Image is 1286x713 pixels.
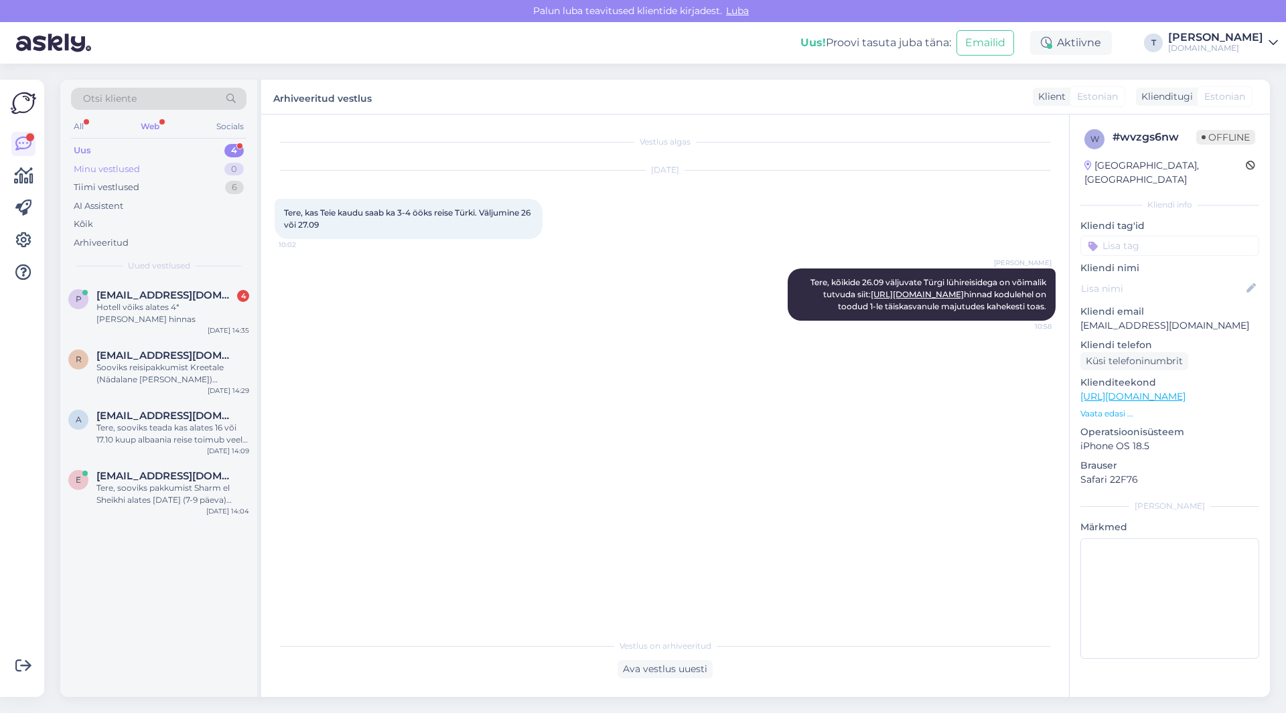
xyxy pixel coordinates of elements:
[810,277,1048,311] span: Tere, kõikide 26.09 väljuvate Türgi lühireisidega on võimalik tutvuda siit: hinnad kodulehel on t...
[11,90,36,116] img: Askly Logo
[74,236,129,250] div: Arhiveeritud
[1136,90,1193,104] div: Klienditugi
[1080,261,1259,275] p: Kliendi nimi
[74,144,91,157] div: Uus
[83,92,137,106] span: Otsi kliente
[214,118,246,135] div: Socials
[275,164,1056,176] div: [DATE]
[96,301,249,325] div: Hotell võiks alates 4* [PERSON_NAME] hinnas
[1080,338,1259,352] p: Kliendi telefon
[1030,31,1112,55] div: Aktiivne
[74,218,93,231] div: Kõik
[138,118,162,135] div: Web
[1080,199,1259,211] div: Kliendi info
[1168,32,1278,54] a: [PERSON_NAME][DOMAIN_NAME]
[1196,130,1255,145] span: Offline
[208,386,249,396] div: [DATE] 14:29
[800,35,951,51] div: Proovi tasuta juba täna:
[224,144,244,157] div: 4
[74,163,140,176] div: Minu vestlused
[1033,90,1066,104] div: Klient
[1080,319,1259,333] p: [EMAIL_ADDRESS][DOMAIN_NAME]
[76,414,82,424] span: a
[279,240,329,250] span: 10:02
[620,640,711,652] span: Vestlus on arhiveeritud
[1168,32,1263,43] div: [PERSON_NAME]
[1204,90,1245,104] span: Estonian
[225,181,244,194] div: 6
[1113,129,1196,145] div: # wvzgs6nw
[96,289,236,301] span: paljakevelyn@gmail.com
[96,422,249,446] div: Tere, sooviks teada kas alates 16 või 17.10 kuup albaania reise toimub veel, kui jah siis on 2 tä...
[1081,281,1244,296] input: Lisa nimi
[722,5,753,17] span: Luba
[1080,425,1259,439] p: Operatsioonisüsteem
[284,208,532,230] span: Tere, kas Teie kaudu saab ka 3-4 ööks reise Türki. Väljumine 26 või 27.09
[76,354,82,364] span: r
[74,181,139,194] div: Tiimi vestlused
[800,36,826,49] b: Uus!
[76,475,81,485] span: e
[1144,33,1163,52] div: T
[74,200,123,213] div: AI Assistent
[224,163,244,176] div: 0
[1168,43,1263,54] div: [DOMAIN_NAME]
[994,258,1052,268] span: [PERSON_NAME]
[1080,352,1188,370] div: Küsi telefoninumbrit
[76,294,82,304] span: p
[275,136,1056,148] div: Vestlus algas
[1080,473,1259,487] p: Safari 22F76
[1084,159,1246,187] div: [GEOGRAPHIC_DATA], [GEOGRAPHIC_DATA]
[96,410,236,422] span: afanasjevamarika@gmail.com
[1080,500,1259,512] div: [PERSON_NAME]
[1080,459,1259,473] p: Brauser
[71,118,86,135] div: All
[273,88,372,106] label: Arhiveeritud vestlus
[208,325,249,335] div: [DATE] 14:35
[237,290,249,302] div: 4
[96,349,236,362] span: rinka27@hotmail.com
[1080,520,1259,534] p: Märkmed
[96,482,249,506] div: Tere, sooviks pakkumist Sharm el Sheikhi alates [DATE] (7-9 päeva) [PERSON_NAME] inimesele kõik h...
[871,289,964,299] a: [URL][DOMAIN_NAME]
[956,30,1014,56] button: Emailid
[1080,305,1259,319] p: Kliendi email
[1090,134,1099,144] span: w
[1080,376,1259,390] p: Klienditeekond
[1080,439,1259,453] p: iPhone OS 18.5
[1080,408,1259,420] p: Vaata edasi ...
[1080,219,1259,233] p: Kliendi tag'id
[207,446,249,456] div: [DATE] 14:09
[96,362,249,386] div: Sooviks reisipakkumist Kreetale (Nädalane [PERSON_NAME]) algusega 5/6. okt ja kolmele täiskasvanu...
[1080,236,1259,256] input: Lisa tag
[96,470,236,482] span: estonianjack@gmail.com
[128,260,190,272] span: Uued vestlused
[1077,90,1118,104] span: Estonian
[206,506,249,516] div: [DATE] 14:04
[618,660,713,678] div: Ava vestlus uuesti
[1001,321,1052,331] span: 10:58
[1080,390,1186,402] a: [URL][DOMAIN_NAME]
